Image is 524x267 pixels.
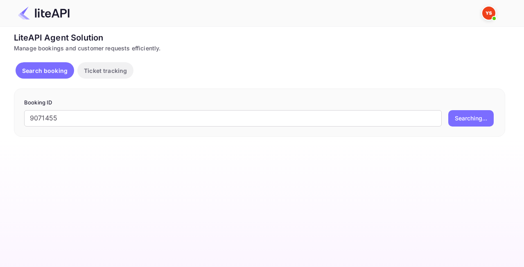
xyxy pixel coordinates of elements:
[14,44,505,52] div: Manage bookings and customer requests efficiently.
[24,99,495,107] p: Booking ID
[22,66,68,75] p: Search booking
[24,110,442,127] input: Enter Booking ID (e.g., 63782194)
[448,110,494,127] button: Searching...
[18,7,70,20] img: LiteAPI Logo
[84,66,127,75] p: Ticket tracking
[14,32,505,44] div: LiteAPI Agent Solution
[482,7,495,20] img: Yandex Support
